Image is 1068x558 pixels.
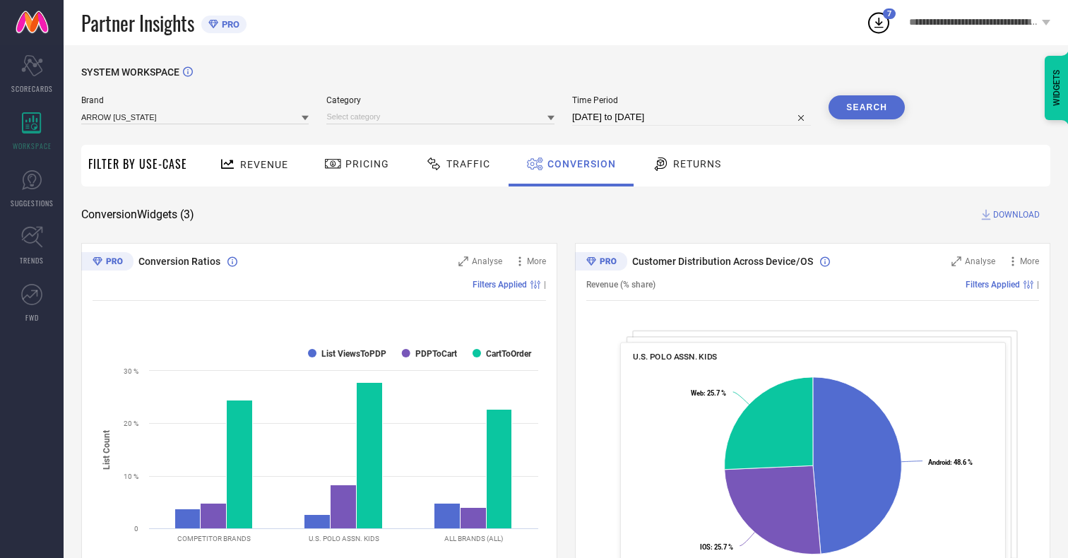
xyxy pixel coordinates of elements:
[928,458,973,466] text: : 48.6 %
[928,458,950,466] tspan: Android
[572,109,811,126] input: Select time period
[81,208,194,222] span: Conversion Widgets ( 3 )
[1020,256,1039,266] span: More
[20,255,44,266] span: TRENDS
[700,543,733,551] text: : 25.7 %
[575,252,627,273] div: Premium
[81,8,194,37] span: Partner Insights
[458,256,468,266] svg: Zoom
[472,256,502,266] span: Analyse
[218,19,239,30] span: PRO
[887,9,891,18] span: 7
[326,109,554,124] input: Select category
[673,158,721,170] span: Returns
[11,198,54,208] span: SUGGESTIONS
[473,280,527,290] span: Filters Applied
[309,535,379,542] text: U.S. POLO ASSN. KIDS
[993,208,1040,222] span: DOWNLOAD
[446,158,490,170] span: Traffic
[1037,280,1039,290] span: |
[326,95,554,105] span: Category
[124,420,138,427] text: 20 %
[25,312,39,323] span: FWD
[632,352,716,362] span: U.S. POLO ASSN. KIDS
[632,256,813,267] span: Customer Distribution Across Device/OS
[829,95,905,119] button: Search
[444,535,503,542] text: ALL BRANDS (ALL)
[13,141,52,151] span: WORKSPACE
[81,252,133,273] div: Premium
[81,95,309,105] span: Brand
[690,389,703,397] tspan: Web
[88,155,187,172] span: Filter By Use-Case
[700,543,711,551] tspan: IOS
[586,280,655,290] span: Revenue (% share)
[866,10,891,35] div: Open download list
[240,159,288,170] span: Revenue
[81,66,179,78] span: SYSTEM WORKSPACE
[11,83,53,94] span: SCORECARDS
[134,525,138,533] text: 0
[177,535,251,542] text: COMPETITOR BRANDS
[345,158,389,170] span: Pricing
[321,349,386,359] text: List ViewsToPDP
[124,473,138,480] text: 10 %
[102,429,112,469] tspan: List Count
[966,280,1020,290] span: Filters Applied
[965,256,995,266] span: Analyse
[951,256,961,266] svg: Zoom
[124,367,138,375] text: 30 %
[138,256,220,267] span: Conversion Ratios
[527,256,546,266] span: More
[486,349,532,359] text: CartToOrder
[690,389,725,397] text: : 25.7 %
[544,280,546,290] span: |
[572,95,811,105] span: Time Period
[415,349,457,359] text: PDPToCart
[547,158,616,170] span: Conversion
